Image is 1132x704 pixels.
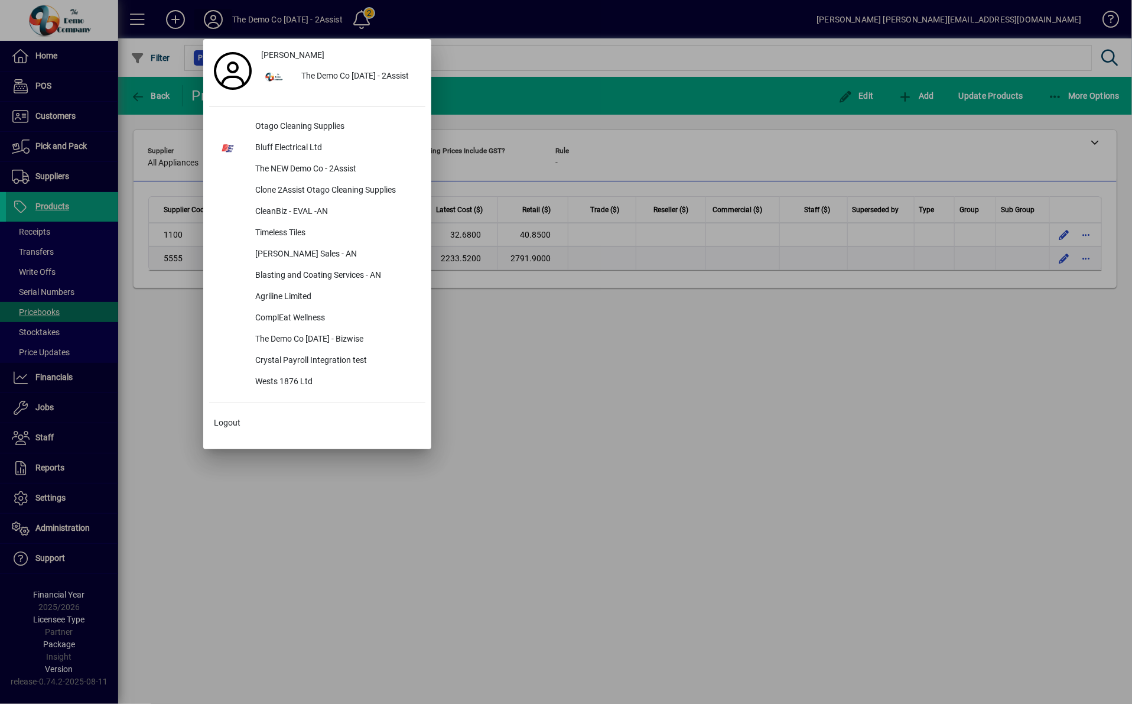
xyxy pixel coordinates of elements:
[209,60,256,82] a: Profile
[246,223,425,244] div: Timeless Tiles
[256,45,425,66] a: [PERSON_NAME]
[209,138,425,159] button: Bluff Electrical Ltd
[246,244,425,265] div: [PERSON_NAME] Sales - AN
[246,329,425,351] div: The Demo Co [DATE] - Bizwise
[209,159,425,180] button: The NEW Demo Co - 2Assist
[209,180,425,202] button: Clone 2Assist Otago Cleaning Supplies
[246,159,425,180] div: The NEW Demo Co - 2Assist
[209,244,425,265] button: [PERSON_NAME] Sales - AN
[246,180,425,202] div: Clone 2Assist Otago Cleaning Supplies
[261,49,324,61] span: [PERSON_NAME]
[209,202,425,223] button: CleanBiz - EVAL -AN
[246,351,425,372] div: Crystal Payroll Integration test
[292,66,425,87] div: The Demo Co [DATE] - 2Assist
[209,372,425,393] button: Wests 1876 Ltd
[246,372,425,393] div: Wests 1876 Ltd
[209,413,425,434] button: Logout
[246,287,425,308] div: Agriline Limited
[246,265,425,287] div: Blasting and Coating Services - AN
[214,417,240,429] span: Logout
[209,287,425,308] button: Agriline Limited
[209,223,425,244] button: Timeless Tiles
[246,202,425,223] div: CleanBiz - EVAL -AN
[256,66,425,87] button: The Demo Co [DATE] - 2Assist
[209,329,425,351] button: The Demo Co [DATE] - Bizwise
[209,116,425,138] button: Otago Cleaning Supplies
[246,116,425,138] div: Otago Cleaning Supplies
[246,138,425,159] div: Bluff Electrical Ltd
[209,351,425,372] button: Crystal Payroll Integration test
[209,265,425,287] button: Blasting and Coating Services - AN
[246,308,425,329] div: ComplEat Wellness
[209,308,425,329] button: ComplEat Wellness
